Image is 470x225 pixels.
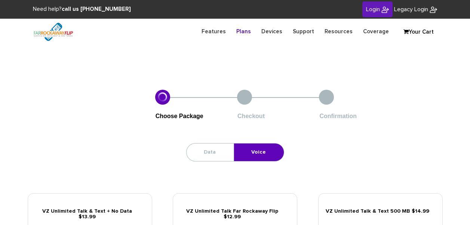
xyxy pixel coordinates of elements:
[256,24,288,39] a: Devices
[394,5,437,14] a: Legacy Login
[237,113,265,119] span: Checkout
[430,6,437,13] img: FiveTownsFlip
[34,209,146,220] h5: VZ Unlimited Talk & Text + No Data $13.99
[324,209,437,214] h5: VZ Unlimited Talk & Text 500 MB $14.99
[187,144,233,161] a: Data
[234,144,283,161] a: Voice
[156,113,203,119] span: Choose Package
[231,24,256,39] a: Plans
[358,24,394,39] a: Coverage
[319,113,357,119] span: Confirmation
[62,6,131,12] strong: call us [PHONE_NUMBER]
[179,209,291,220] h5: VZ Unlimited Talk Far Rockaway Flip $12.99
[28,19,79,45] img: FiveTownsFlip
[196,24,231,39] a: Features
[381,6,389,13] img: FiveTownsFlip
[319,24,358,39] a: Resources
[400,27,437,38] a: Your Cart
[366,6,380,12] span: Login
[33,6,131,12] span: Need help?
[288,24,319,39] a: Support
[394,6,428,12] span: Legacy Login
